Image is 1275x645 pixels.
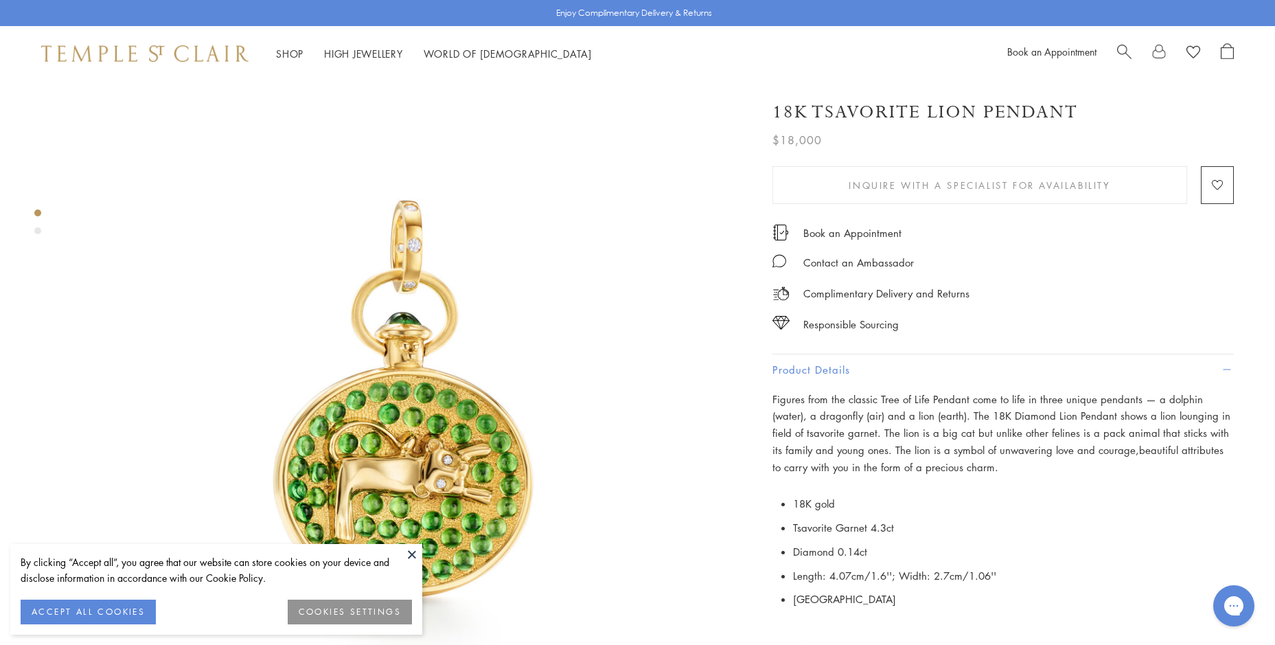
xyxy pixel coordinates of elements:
p: Enjoy Complimentary Delivery & Returns [556,6,712,20]
li: Diamond 0.14ct [793,540,1234,564]
button: Product Details [772,354,1234,385]
a: World of [DEMOGRAPHIC_DATA]World of [DEMOGRAPHIC_DATA] [424,47,592,60]
button: Inquire With A Specialist for Availability [772,166,1187,204]
a: High JewelleryHigh Jewellery [324,47,403,60]
div: By clicking “Accept all”, you agree that our website can store cookies on your device and disclos... [21,554,412,586]
div: Product gallery navigation [34,206,41,245]
button: ACCEPT ALL COOKIES [21,600,156,624]
div: Contact an Ambassador [803,254,914,271]
li: [GEOGRAPHIC_DATA] [793,587,1234,611]
img: icon_delivery.svg [772,285,790,302]
li: 18K gold [793,492,1234,516]
a: Book an Appointment [1007,45,1096,58]
a: Search [1117,43,1132,64]
a: Open Shopping Bag [1221,43,1234,64]
span: Figures from the classic Tree of Life Pendant come to life in three unique pendants — a dolphin (... [772,392,1230,474]
li: Tsavorite Garnet 4.3ct [793,516,1234,540]
nav: Main navigation [276,45,592,63]
a: View Wishlist [1186,43,1200,64]
div: Responsible Sourcing [803,316,899,333]
a: ShopShop [276,47,303,60]
span: $18,000 [772,131,822,149]
p: Complimentary Delivery and Returns [803,285,969,302]
img: icon_appointment.svg [772,225,789,240]
iframe: Gorgias live chat messenger [1206,580,1261,631]
img: icon_sourcing.svg [772,316,790,330]
li: Length: 4.07cm/1.6''; Width: 2.7cm/1.06'' [793,564,1234,588]
img: MessageIcon-01_2.svg [772,254,786,268]
img: Temple St. Clair [41,45,249,62]
a: Book an Appointment [803,225,901,240]
span: Inquire With A Specialist for Availability [849,178,1110,193]
button: COOKIES SETTINGS [288,600,412,624]
h1: 18K Tsavorite Lion Pendant [772,100,1078,124]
